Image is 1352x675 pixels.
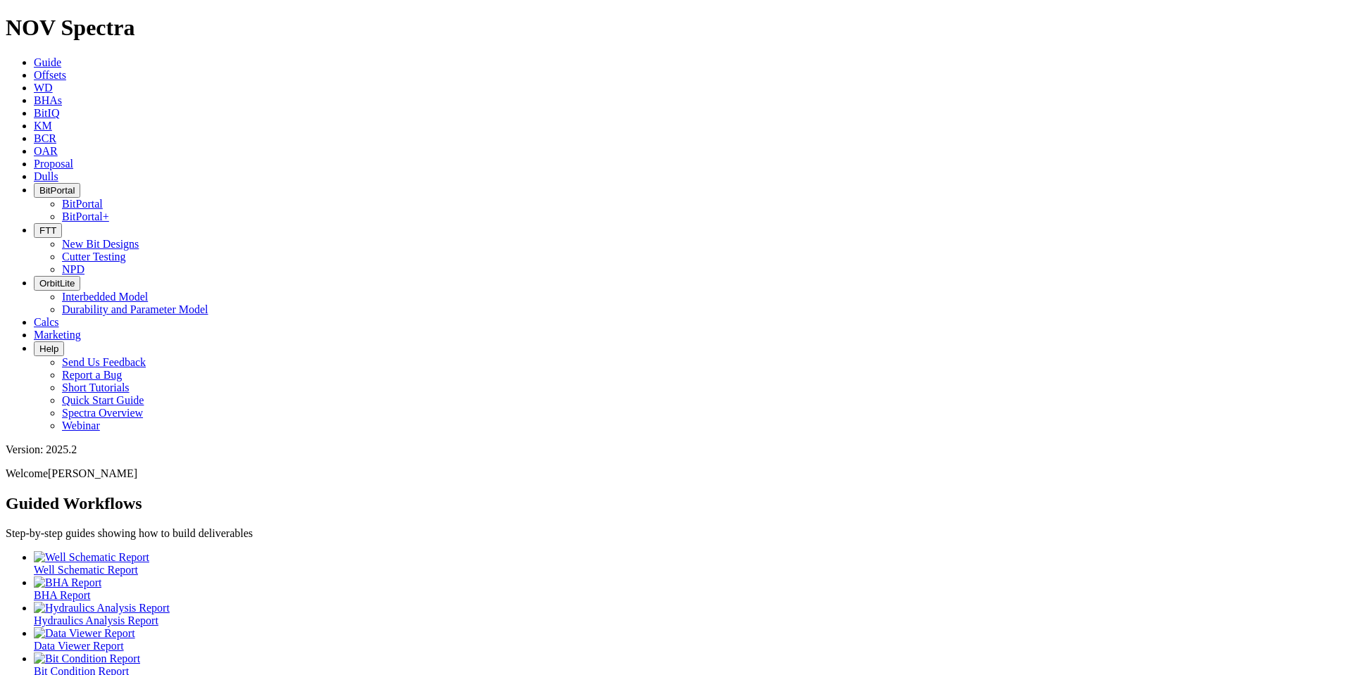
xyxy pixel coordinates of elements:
button: Help [34,341,64,356]
span: BitPortal [39,185,75,196]
img: Well Schematic Report [34,551,149,564]
span: BHA Report [34,589,90,601]
a: New Bit Designs [62,238,139,250]
span: Data Viewer Report [34,640,124,652]
button: BitPortal [34,183,80,198]
a: BHA Report BHA Report [34,576,1346,601]
p: Step-by-step guides showing how to build deliverables [6,527,1346,540]
a: Cutter Testing [62,251,126,263]
a: WD [34,82,53,94]
a: NPD [62,263,84,275]
div: Version: 2025.2 [6,443,1346,456]
a: Guide [34,56,61,68]
img: Hydraulics Analysis Report [34,602,170,614]
a: Durability and Parameter Model [62,303,208,315]
a: BitIQ [34,107,59,119]
a: BitPortal+ [62,210,109,222]
a: Report a Bug [62,369,122,381]
a: Offsets [34,69,66,81]
img: BHA Report [34,576,101,589]
a: BHAs [34,94,62,106]
a: Data Viewer Report Data Viewer Report [34,627,1346,652]
span: Well Schematic Report [34,564,138,576]
a: BCR [34,132,56,144]
p: Welcome [6,467,1346,480]
button: FTT [34,223,62,238]
a: Proposal [34,158,73,170]
a: Short Tutorials [62,381,130,393]
a: BitPortal [62,198,103,210]
img: Bit Condition Report [34,652,140,665]
a: Calcs [34,316,59,328]
a: Spectra Overview [62,407,143,419]
a: Marketing [34,329,81,341]
img: Data Viewer Report [34,627,135,640]
a: Send Us Feedback [62,356,146,368]
a: OAR [34,145,58,157]
a: Hydraulics Analysis Report Hydraulics Analysis Report [34,602,1346,626]
span: [PERSON_NAME] [48,467,137,479]
a: Well Schematic Report Well Schematic Report [34,551,1346,576]
a: Webinar [62,419,100,431]
span: OrbitLite [39,278,75,289]
span: FTT [39,225,56,236]
span: Help [39,343,58,354]
span: Hydraulics Analysis Report [34,614,158,626]
h1: NOV Spectra [6,15,1346,41]
a: Dulls [34,170,58,182]
a: KM [34,120,52,132]
h2: Guided Workflows [6,494,1346,513]
a: Interbedded Model [62,291,148,303]
button: OrbitLite [34,276,80,291]
a: Quick Start Guide [62,394,144,406]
